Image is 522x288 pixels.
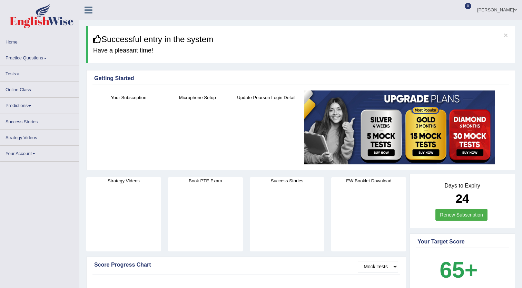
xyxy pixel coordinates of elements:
button: × [504,31,508,39]
h4: Your Subscription [98,94,160,101]
h4: Update Pearson Login Detail [235,94,297,101]
b: 24 [456,192,469,205]
a: Strategy Videos [0,130,79,143]
b: 65+ [440,257,477,282]
a: Home [0,34,79,48]
div: Your Target Score [417,238,507,246]
a: Tests [0,66,79,79]
h4: Have a pleasant time! [93,47,510,54]
a: Online Class [0,82,79,95]
h4: Microphone Setup [167,94,229,101]
img: small5.jpg [304,90,495,164]
h3: Successful entry in the system [93,35,510,44]
div: Getting Started [94,74,507,83]
h4: Days to Expiry [417,183,507,189]
a: Predictions [0,98,79,111]
h4: Strategy Videos [86,177,161,184]
a: Success Stories [0,114,79,127]
a: Renew Subscription [435,209,487,221]
a: Practice Questions [0,50,79,64]
a: Your Account [0,146,79,159]
h4: EW Booklet Download [331,177,406,184]
h4: Book PTE Exam [168,177,243,184]
h4: Success Stories [250,177,325,184]
span: 0 [465,3,472,9]
div: Score Progress Chart [94,261,398,269]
